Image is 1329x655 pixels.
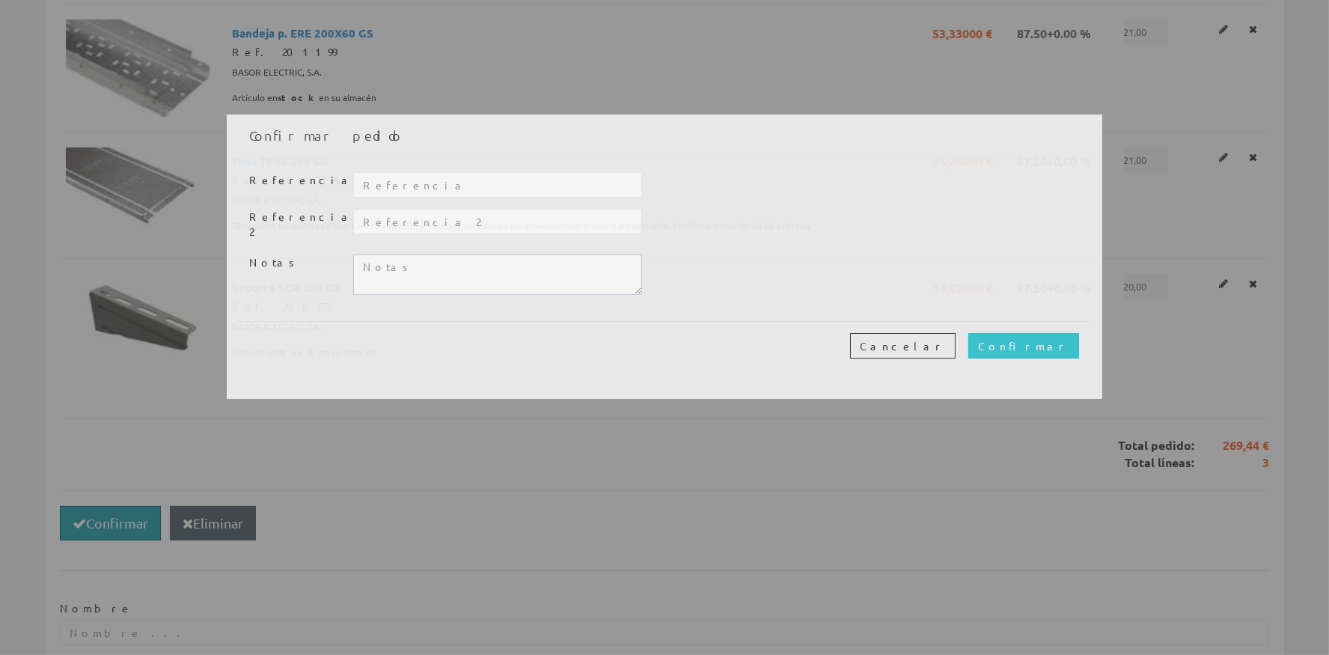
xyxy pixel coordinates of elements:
[968,333,1079,359] input: Confirmar
[353,172,642,198] input: Referencia
[238,173,342,188] label: Referencia
[249,126,1079,145] h4: Confirmar pedido
[238,210,342,240] label: Referencia 2
[850,333,956,359] button: Cancelar
[238,255,342,270] label: Notas
[353,209,642,234] input: Referencia 2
